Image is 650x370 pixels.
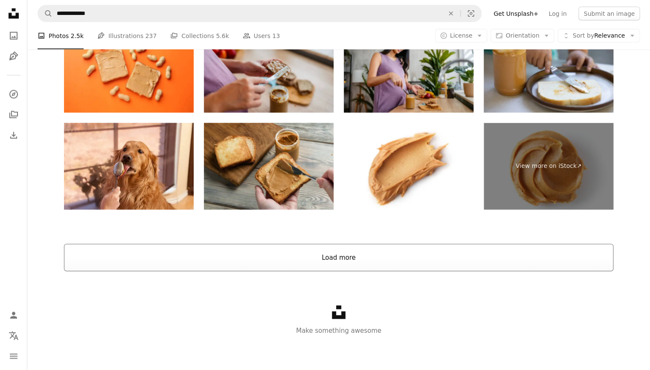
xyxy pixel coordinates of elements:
span: 237 [145,31,157,41]
img: Mid-Adult Pregnant Asian Woman Preparing A Peanut Butter Sandwich In The Kitchen At Home [204,26,334,113]
span: Sort by [572,32,594,39]
a: Users 13 [243,22,280,50]
img: A child is spreading a peanut butter on a slice of bread [484,26,613,113]
a: Explore [5,86,22,103]
button: Clear [441,6,460,22]
button: License [435,29,487,43]
a: Illustrations [5,48,22,65]
button: Sort byRelevance [557,29,640,43]
span: Relevance [572,32,625,40]
button: Submit an image [578,7,640,21]
a: Collections [5,106,22,123]
img: Tasty and nutritious peanut butter [344,123,473,210]
a: Log in [543,7,572,21]
a: Collections 5.6k [170,22,229,50]
button: Menu [5,348,22,365]
span: 13 [272,31,280,41]
a: Photos [5,27,22,44]
a: Log in / Sign up [5,307,22,324]
a: Home — Unsplash [5,5,22,24]
a: Download History [5,127,22,144]
a: Get Unsplash+ [488,7,543,21]
p: Make something awesome [27,326,650,336]
form: Find visuals sitewide [38,5,482,22]
a: View more on iStock↗ [484,123,613,210]
button: Orientation [490,29,554,43]
img: Mid-Adult Pregnant Asian Woman Preparing A Peanut Butter Sandwich In The Kitchen At Home [344,26,473,113]
button: Language [5,327,22,344]
button: Search Unsplash [38,6,52,22]
span: Orientation [505,32,539,39]
a: Illustrations 237 [97,22,157,50]
img: Feeding a Golden Retriever Peanut Butter [64,123,194,210]
img: Female hands spread peanut butter on toast close-up. [204,123,334,210]
span: License [450,32,473,39]
img: Tasty peanut butter sandwiches and peanuts on orange background, flat lay [64,26,194,113]
span: 5.6k [216,31,229,41]
button: Load more [64,244,613,271]
button: Visual search [461,6,481,22]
